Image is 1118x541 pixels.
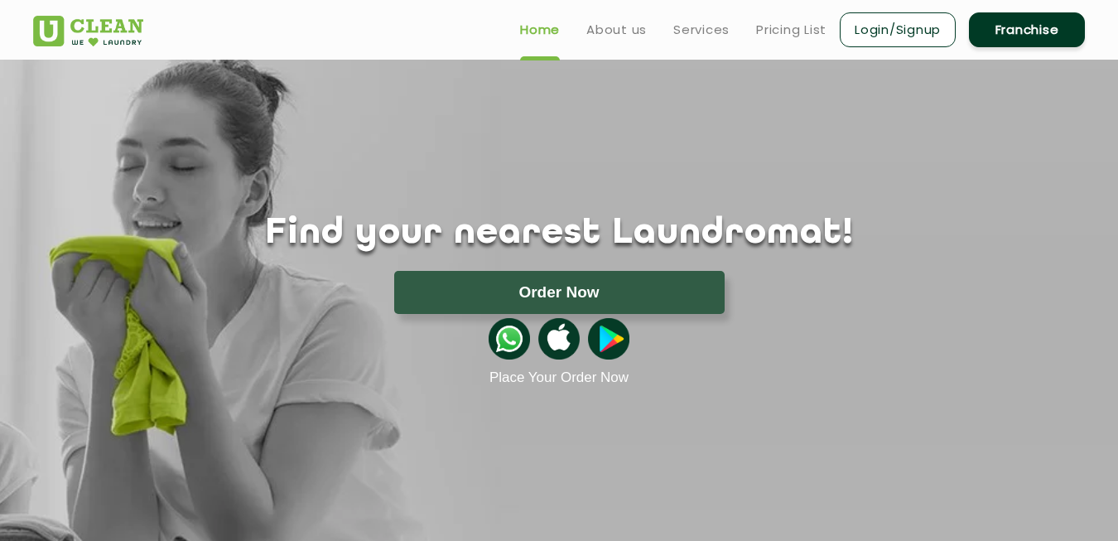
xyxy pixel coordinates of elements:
[520,20,560,40] a: Home
[673,20,730,40] a: Services
[394,271,725,314] button: Order Now
[538,318,580,360] img: apple-icon.png
[586,20,647,40] a: About us
[588,318,629,360] img: playstoreicon.png
[489,370,629,386] a: Place Your Order Now
[21,213,1097,254] h1: Find your nearest Laundromat!
[33,16,143,46] img: UClean Laundry and Dry Cleaning
[969,12,1085,47] a: Franchise
[489,318,530,360] img: whatsappicon.png
[840,12,956,47] a: Login/Signup
[756,20,826,40] a: Pricing List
